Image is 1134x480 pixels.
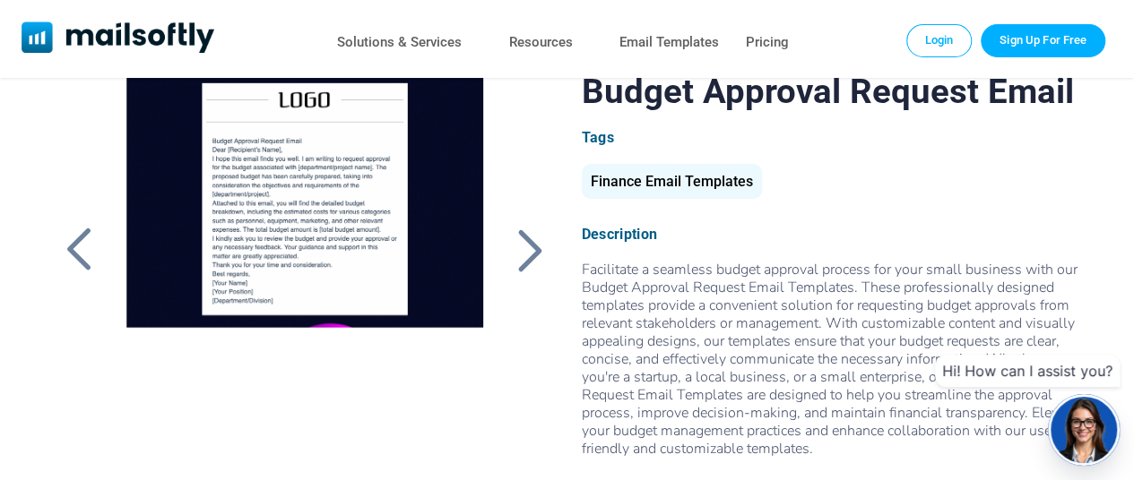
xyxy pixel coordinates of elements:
[981,24,1105,56] a: Trial
[935,355,1120,387] div: Hi! How can I assist you?
[22,21,214,56] a: Mailsoftly
[582,71,1078,111] h1: Budget Approval Request Email
[746,30,789,56] a: Pricing
[582,164,762,199] div: Finance Email Templates
[337,30,462,56] a: Solutions & Services
[56,227,101,273] a: Back
[619,30,719,56] a: Email Templates
[509,30,573,56] a: Resources
[906,24,973,56] a: Login
[582,261,1078,458] div: Facilitate a seamless budget approval process for your small business with our Budget Approval Re...
[582,226,1078,243] div: Description
[582,180,762,188] a: Finance Email Templates
[507,227,552,273] a: Back
[582,129,1078,146] div: Tags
